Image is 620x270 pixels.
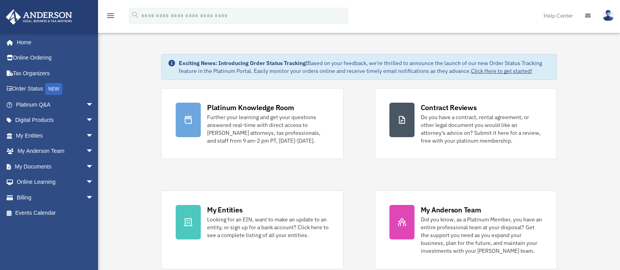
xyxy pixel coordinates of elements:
[375,190,557,269] a: My Anderson Team Did you know, as a Platinum Member, you have an entire professional team at your...
[5,97,105,112] a: Platinum Q&Aarrow_drop_down
[5,34,102,50] a: Home
[207,216,329,239] div: Looking for an EIN, want to make an update to an entity, or sign up for a bank account? Click her...
[5,143,105,159] a: My Anderson Teamarrow_drop_down
[5,190,105,205] a: Billingarrow_drop_down
[45,83,62,95] div: NEW
[421,216,542,255] div: Did you know, as a Platinum Member, you have an entire professional team at your disposal? Get th...
[106,11,115,20] i: menu
[86,159,102,175] span: arrow_drop_down
[5,50,105,66] a: Online Ordering
[161,88,343,159] a: Platinum Knowledge Room Further your learning and get your questions answered real-time with dire...
[86,97,102,113] span: arrow_drop_down
[179,60,307,67] strong: Exciting News: Introducing Order Status Tracking!
[5,128,105,143] a: My Entitiesarrow_drop_down
[106,14,115,20] a: menu
[207,103,294,112] div: Platinum Knowledge Room
[5,81,105,97] a: Order StatusNEW
[86,112,102,129] span: arrow_drop_down
[421,113,542,145] div: Do you have a contract, rental agreement, or other legal document you would like an attorney's ad...
[86,174,102,190] span: arrow_drop_down
[4,9,75,25] img: Anderson Advisors Platinum Portal
[421,103,477,112] div: Contract Reviews
[86,143,102,159] span: arrow_drop_down
[5,112,105,128] a: Digital Productsarrow_drop_down
[131,11,140,19] i: search
[86,190,102,206] span: arrow_drop_down
[5,65,105,81] a: Tax Organizers
[602,10,614,21] img: User Pic
[207,113,329,145] div: Further your learning and get your questions answered real-time with direct access to [PERSON_NAM...
[5,159,105,174] a: My Documentsarrow_drop_down
[5,205,105,221] a: Events Calendar
[421,205,481,215] div: My Anderson Team
[375,88,557,159] a: Contract Reviews Do you have a contract, rental agreement, or other legal document you would like...
[86,128,102,144] span: arrow_drop_down
[179,59,550,75] div: Based on your feedback, we're thrilled to announce the launch of our new Order Status Tracking fe...
[161,190,343,269] a: My Entities Looking for an EIN, want to make an update to an entity, or sign up for a bank accoun...
[5,174,105,190] a: Online Learningarrow_drop_down
[207,205,242,215] div: My Entities
[471,67,532,74] a: Click Here to get started!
